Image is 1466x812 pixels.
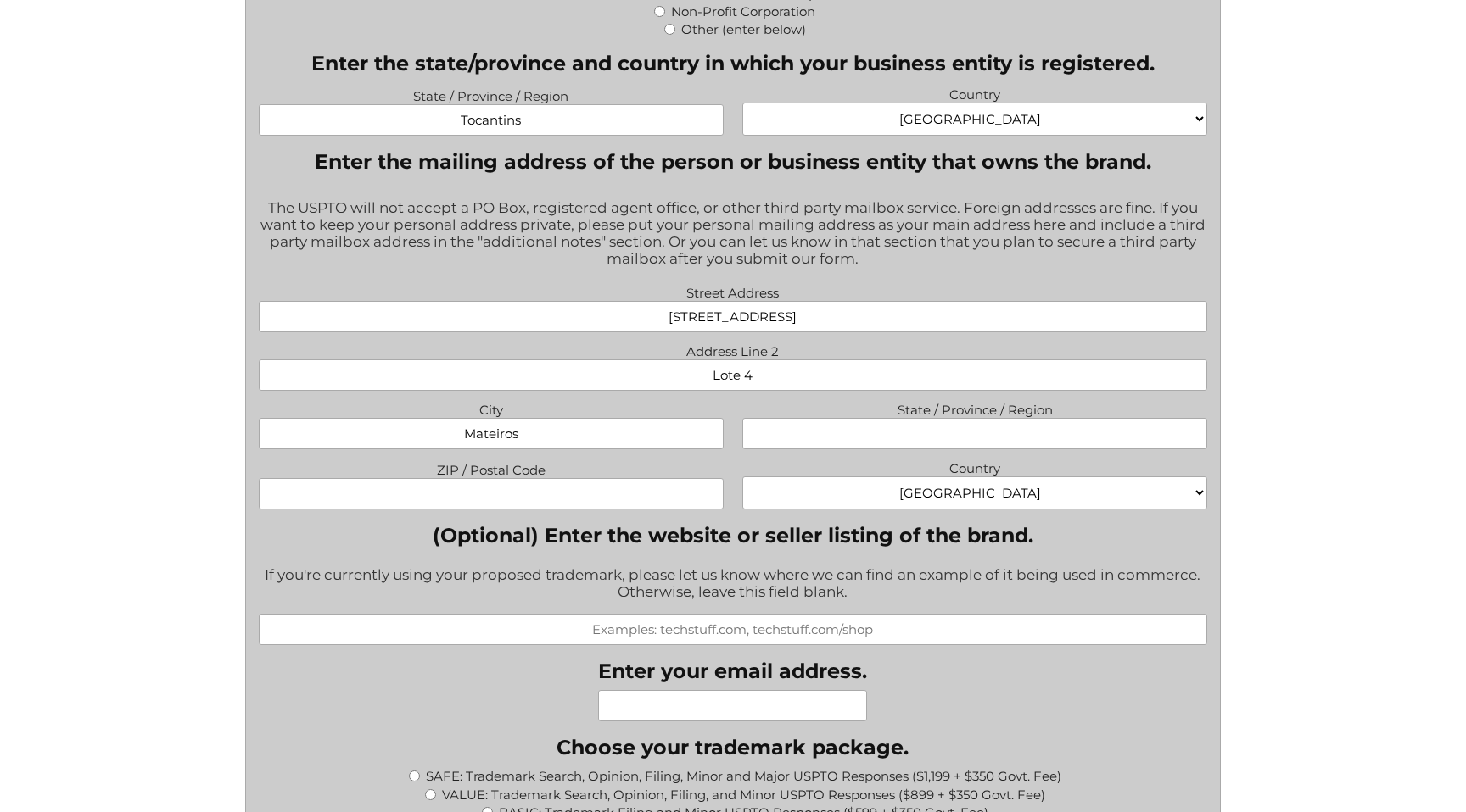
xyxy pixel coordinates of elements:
[742,456,1207,476] label: Country
[259,188,1208,281] div: The USPTO will not accept a PO Box, registered agent office, or other third party mailbox service...
[315,149,1151,174] legend: Enter the mailing address of the person or business entity that owns the brand.
[598,659,867,683] label: Enter your email address.
[259,555,1208,614] div: If you're currently using your proposed trademark, please let us know where we can find an exampl...
[671,3,815,19] label: Non-Profit Corporation
[259,339,1208,359] label: Address Line 2
[442,787,1045,803] label: VALUE: Trademark Search, Opinion, Filing, and Minor USPTO Responses ($899 + $350 Govt. Fee)
[259,281,1208,301] label: Street Address
[259,84,724,104] label: State / Province / Region
[742,398,1207,418] label: State / Province / Region
[311,51,1155,75] legend: Enter the state/province and country in which your business entity is registered.
[259,614,1208,645] input: Examples: techstuff.com, techstuff.com/shop
[426,768,1061,784] label: SAFE: Trademark Search, Opinion, Filing, Minor and Major USPTO Responses ($1,199 + $350 Govt. Fee)
[259,398,724,418] label: City
[557,735,909,759] legend: Choose your trademark package.
[259,523,1208,548] label: (Optional) Enter the website or seller listing of the brand.
[259,458,724,478] label: ZIP / Postal Code
[681,21,806,37] label: Other (enter below)
[742,82,1207,103] label: Country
